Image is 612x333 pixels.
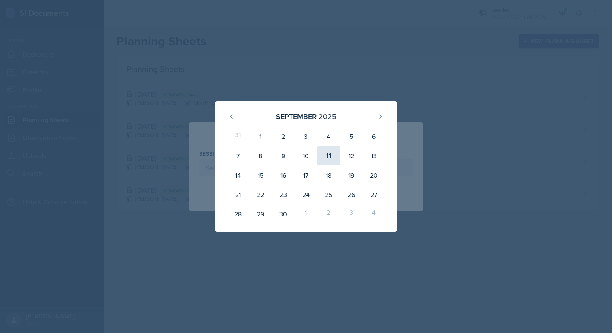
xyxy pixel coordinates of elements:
[317,127,340,146] div: 4
[249,165,272,185] div: 15
[272,204,295,224] div: 30
[227,146,249,165] div: 7
[249,185,272,204] div: 22
[295,146,317,165] div: 10
[249,146,272,165] div: 8
[295,204,317,224] div: 1
[295,127,317,146] div: 3
[317,146,340,165] div: 11
[340,127,363,146] div: 5
[227,185,249,204] div: 21
[249,204,272,224] div: 29
[340,204,363,224] div: 3
[317,185,340,204] div: 25
[340,165,363,185] div: 19
[319,111,336,122] div: 2025
[249,127,272,146] div: 1
[227,165,249,185] div: 14
[317,165,340,185] div: 18
[363,204,385,224] div: 4
[227,204,249,224] div: 28
[276,111,317,122] div: September
[363,146,385,165] div: 13
[227,127,249,146] div: 31
[317,204,340,224] div: 2
[340,185,363,204] div: 26
[272,146,295,165] div: 9
[340,146,363,165] div: 12
[272,185,295,204] div: 23
[295,185,317,204] div: 24
[363,127,385,146] div: 6
[272,165,295,185] div: 16
[295,165,317,185] div: 17
[363,185,385,204] div: 27
[363,165,385,185] div: 20
[272,127,295,146] div: 2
